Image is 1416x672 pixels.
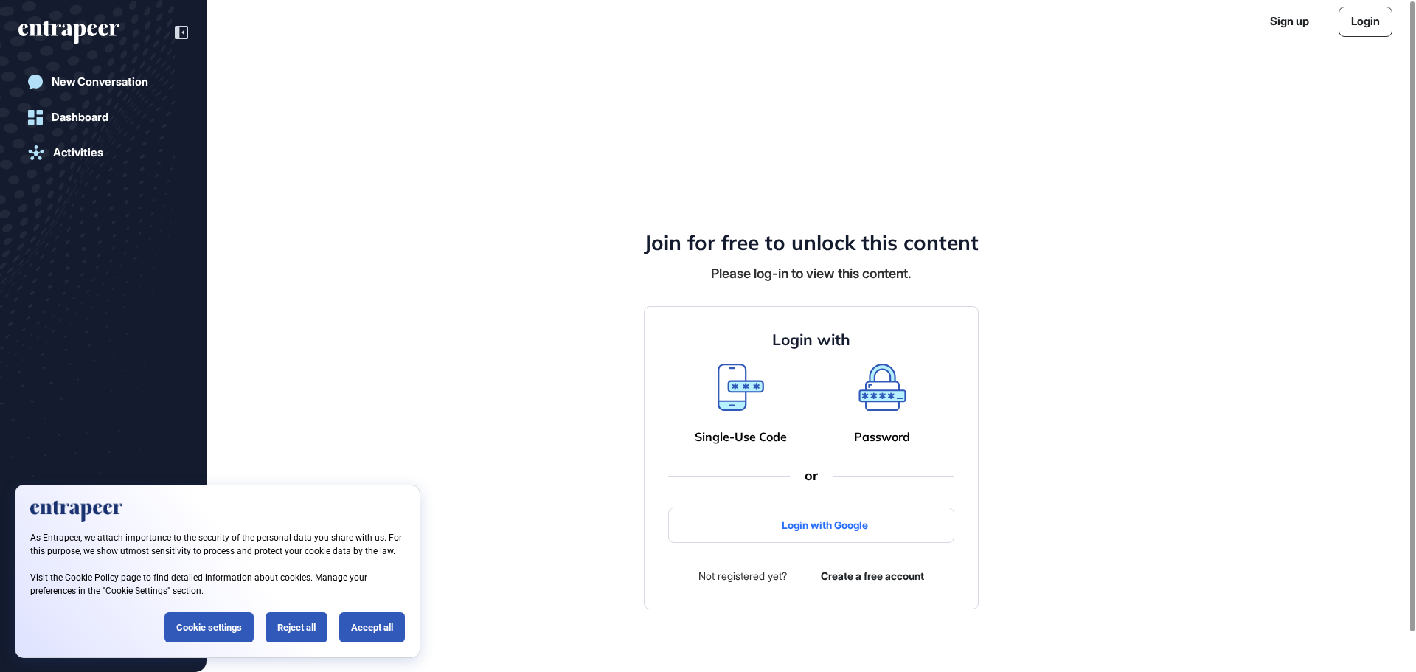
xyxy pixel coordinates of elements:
a: Single-Use Code [695,430,787,444]
a: Login [1339,7,1392,37]
a: Password [854,430,910,444]
div: New Conversation [52,75,148,89]
div: Dashboard [52,111,108,124]
a: Create a free account [821,568,924,583]
a: Sign up [1270,13,1309,30]
div: or [790,468,833,484]
h4: Login with [772,330,850,349]
h4: Join for free to unlock this content [644,230,979,255]
div: Not registered yet? [698,567,787,585]
div: Please log-in to view this content. [711,264,912,283]
div: entrapeer-logo [18,21,119,44]
div: Activities [53,146,103,159]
